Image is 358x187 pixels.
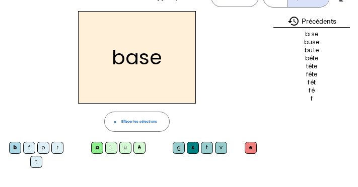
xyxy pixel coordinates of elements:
[273,96,350,102] div: f
[51,142,63,154] div: r
[273,47,350,53] div: bute
[273,39,350,45] div: buse
[273,71,350,77] div: fête
[245,142,257,154] div: e
[273,63,350,69] div: tête
[105,142,117,154] div: i
[288,15,300,27] mat-icon: history
[37,142,49,154] div: p
[119,142,131,154] div: u
[78,11,196,104] h2: base
[273,31,350,37] div: bise
[273,79,350,85] div: fêt
[9,142,21,154] div: b
[91,142,103,154] div: a
[23,142,35,154] div: f
[30,156,42,168] div: t
[215,142,227,154] div: v
[201,142,213,154] div: t
[273,15,350,28] h3: Précédents
[273,87,350,93] div: fê
[273,55,350,61] div: bête
[187,142,199,154] div: s
[133,142,146,154] div: ê
[113,120,117,124] mat-icon: close
[121,119,157,125] span: Effacer les sélections
[173,142,185,154] div: g
[104,112,170,132] button: Effacer les sélections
